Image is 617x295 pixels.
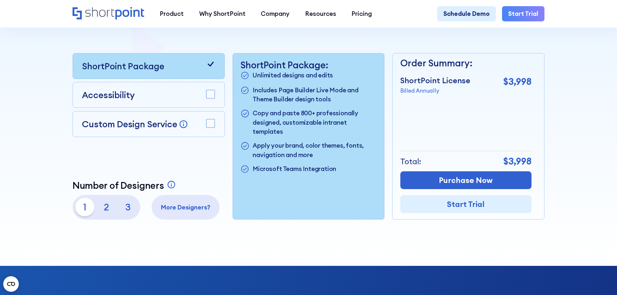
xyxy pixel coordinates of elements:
a: Product [152,6,191,22]
iframe: Chat Widget [585,264,617,295]
a: Number of Designers [73,180,178,191]
p: Billed Annually [400,86,470,95]
p: 2 [97,198,116,216]
a: Company [253,6,297,22]
div: Resources [305,9,336,18]
a: Resources [297,6,344,22]
p: 1 [75,198,94,216]
p: Microsoft Teams Integration [253,164,336,175]
div: Pricing [351,9,372,18]
a: Start Trial [400,195,531,213]
div: Product [160,9,184,18]
a: Why ShortPoint [191,6,253,22]
div: Company [261,9,290,18]
p: ShortPoint Package: [240,60,376,71]
a: Purchase Now [400,171,531,189]
p: ShortPoint Package [82,60,164,73]
p: Includes Page Builder Live Mode and Theme Builder design tools [253,85,376,104]
p: Order Summary: [400,56,531,70]
p: $3,998 [503,154,531,168]
div: Why ShortPoint [199,9,246,18]
p: ShortPoint License [400,75,470,86]
p: More Designers? [155,203,217,212]
p: Accessibility [82,88,135,101]
p: Custom Design Service [82,119,177,130]
a: Schedule Demo [437,6,496,22]
p: Total: [400,156,421,167]
button: Open CMP widget [3,276,19,292]
p: Apply your brand, color themes, fonts, navigation and more [253,141,376,159]
p: Unlimited designs and edits [253,71,333,81]
a: Home [73,7,144,20]
p: 3 [119,198,137,216]
p: Number of Designers [73,180,164,191]
a: Start Trial [502,6,544,22]
p: $3,998 [503,75,531,89]
p: Copy and paste 800+ professionally designed, customizable intranet templates [253,108,376,136]
a: Pricing [344,6,380,22]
